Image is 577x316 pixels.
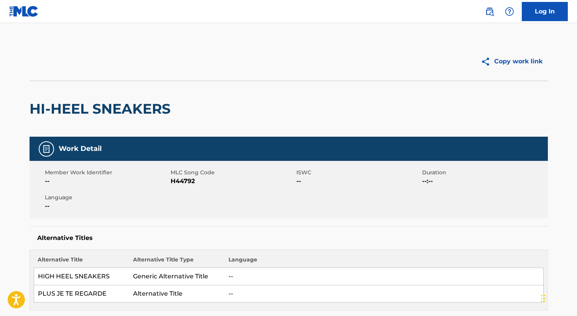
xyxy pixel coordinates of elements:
[37,234,540,242] h5: Alternative Titles
[225,268,543,285] td: --
[225,285,543,303] td: --
[171,169,294,177] span: MLC Song Code
[485,7,494,16] img: search
[225,256,543,268] th: Language
[34,268,129,285] td: HIGH HEEL SNEAKERS
[541,287,546,310] div: Drag
[296,177,420,186] span: --
[9,6,39,17] img: MLC Logo
[502,4,517,19] div: Help
[505,7,514,16] img: help
[45,202,169,211] span: --
[539,279,577,316] iframe: Chat Widget
[34,256,129,268] th: Alternative Title
[171,177,294,186] span: H44792
[475,52,548,71] button: Copy work link
[481,57,494,66] img: Copy work link
[422,177,546,186] span: --:--
[45,169,169,177] span: Member Work Identifier
[422,169,546,177] span: Duration
[34,285,129,303] td: PLUS JE TE REGARDE
[482,4,497,19] a: Public Search
[129,256,225,268] th: Alternative Title Type
[129,268,225,285] td: Generic Alternative Title
[45,177,169,186] span: --
[45,194,169,202] span: Language
[522,2,568,21] a: Log In
[129,285,225,303] td: Alternative Title
[30,100,174,117] h2: HI-HEEL SNEAKERS
[59,144,102,153] h5: Work Detail
[296,169,420,177] span: ISWC
[42,144,51,154] img: Work Detail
